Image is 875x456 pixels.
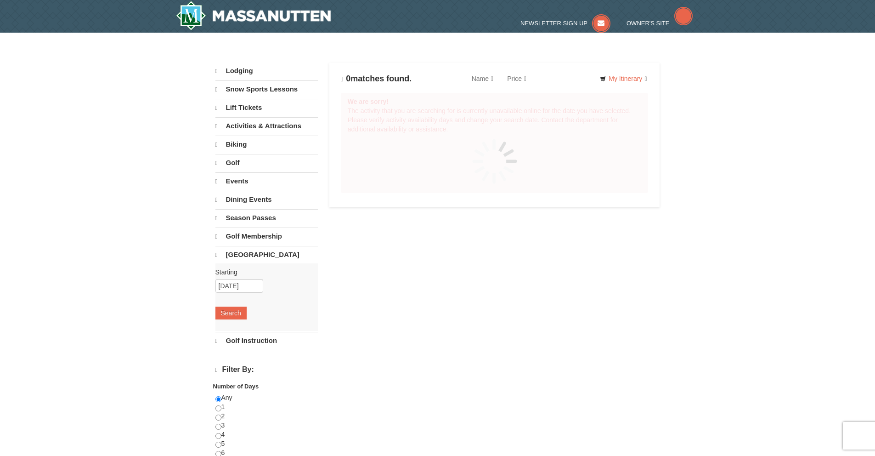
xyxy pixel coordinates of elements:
a: Golf [215,154,318,171]
h4: Filter By: [215,365,318,374]
a: Owner's Site [627,20,693,27]
a: Activities & Attractions [215,117,318,135]
a: Golf Membership [215,228,318,245]
strong: We are sorry! [348,98,389,105]
span: Owner's Site [627,20,670,27]
strong: Number of Days [213,383,259,390]
a: Newsletter Sign Up [520,20,610,27]
a: Dining Events [215,191,318,208]
a: [GEOGRAPHIC_DATA] [215,246,318,263]
a: Season Passes [215,209,318,227]
a: Name [465,69,500,88]
a: Biking [215,136,318,153]
span: Newsletter Sign Up [520,20,587,27]
img: Massanutten Resort Logo [176,1,331,30]
label: Starting [215,268,311,277]
div: The activity that you are searching for is currently unavailable online for the date you have sel... [341,93,649,193]
a: Snow Sports Lessons [215,80,318,98]
a: Golf Instruction [215,332,318,349]
a: Events [215,172,318,190]
img: spinner.gif [472,138,518,184]
a: Massanutten Resort [176,1,331,30]
a: Lodging [215,63,318,80]
a: Price [500,69,533,88]
a: My Itinerary [594,72,653,85]
a: Lift Tickets [215,99,318,116]
button: Search [215,307,247,319]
